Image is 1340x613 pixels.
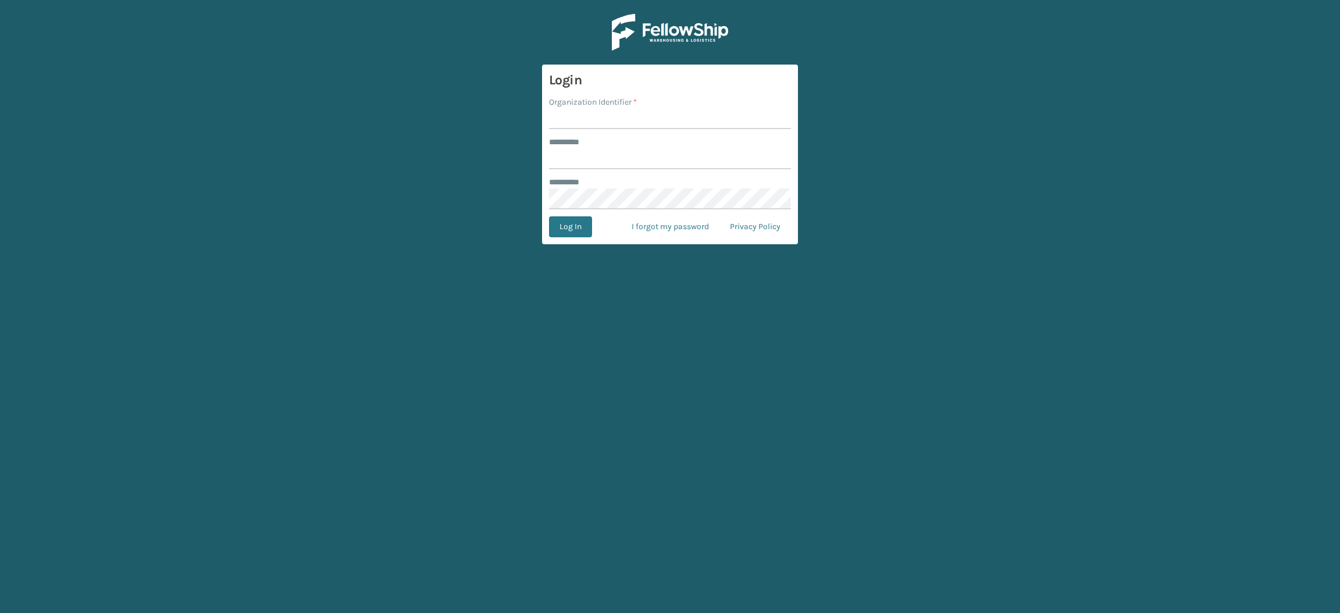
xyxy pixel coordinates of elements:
img: Logo [612,14,728,51]
a: I forgot my password [621,216,719,237]
label: Organization Identifier [549,96,637,108]
a: Privacy Policy [719,216,791,237]
button: Log In [549,216,592,237]
h3: Login [549,72,791,89]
